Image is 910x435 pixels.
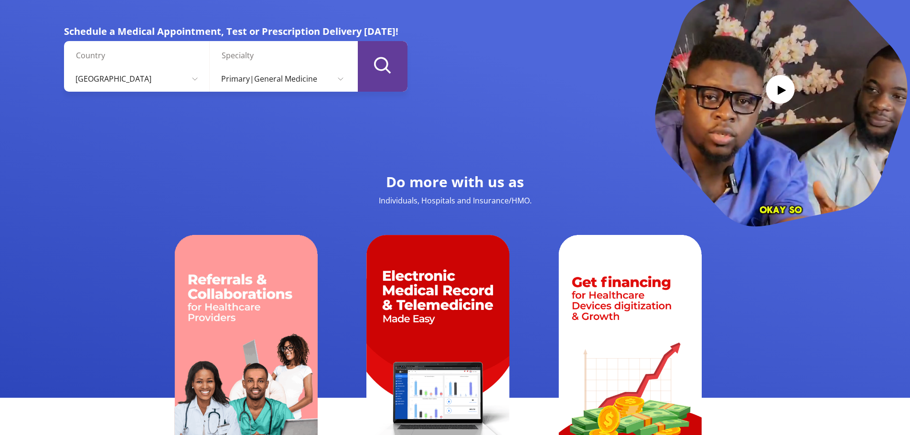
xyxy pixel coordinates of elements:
[76,50,204,61] label: Country
[336,173,575,191] h2: Do more with us as
[64,25,407,37] h5: Schedule a Medical Appointment, Test or Prescription Delivery [DATE]!
[222,50,350,61] label: Specialty
[336,195,575,206] p: Individuals, Hospitals and Insurance/HMO.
